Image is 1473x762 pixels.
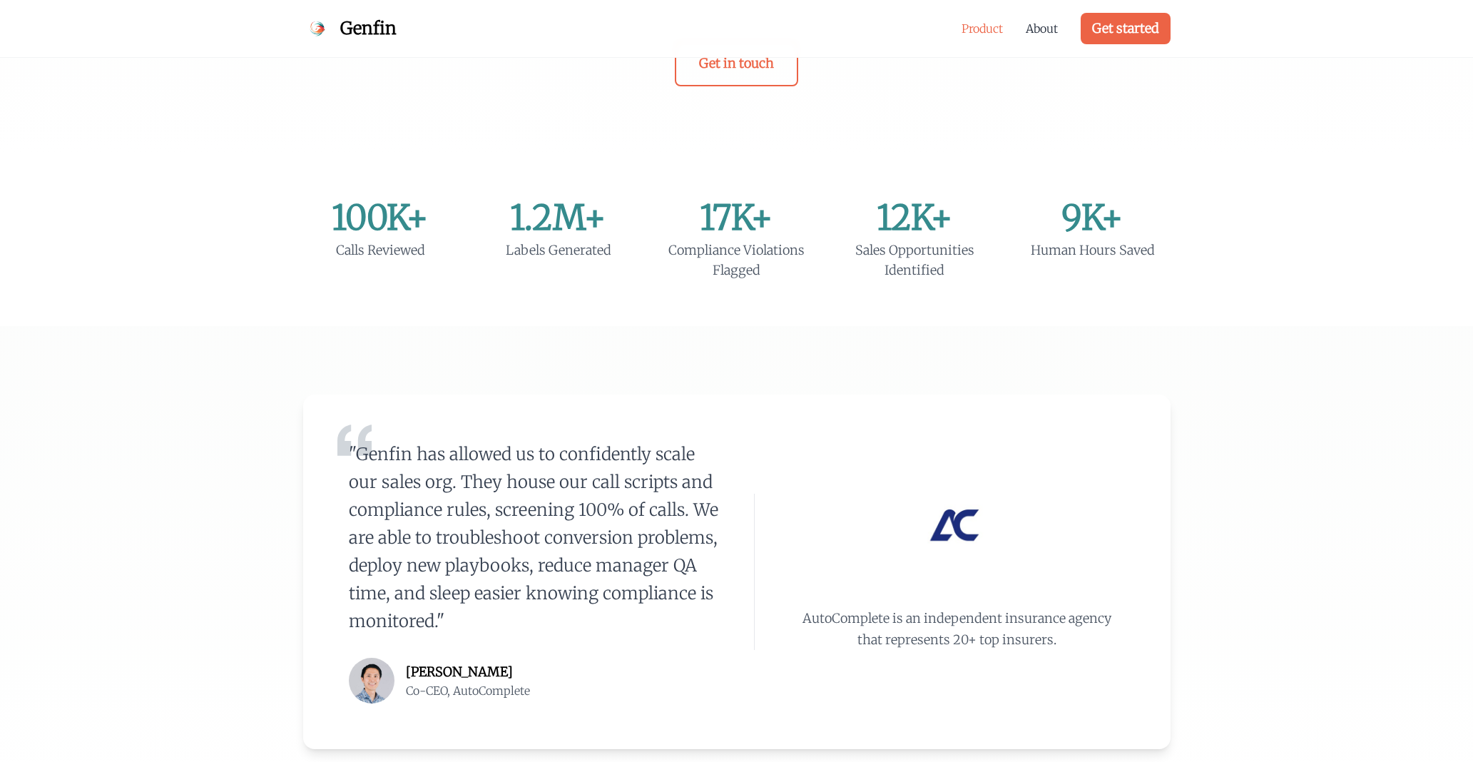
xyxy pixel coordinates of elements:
[962,20,1003,37] a: Product
[1015,240,1171,260] div: Human Hours Saved
[303,240,459,260] div: Calls Reviewed
[406,662,530,682] p: [PERSON_NAME]
[303,14,332,43] img: Genfin Logo
[349,440,720,635] blockquote: "Genfin has allowed us to confidently scale our sales org. They house our call scripts and compli...
[1081,13,1171,44] a: Get started
[481,200,636,235] div: 1.2M+
[1026,20,1058,37] a: About
[837,240,992,280] div: Sales Opportunities Identified
[303,14,397,43] a: Genfin
[797,608,1116,650] p: AutoComplete is an independent insurance agency that represents 20+ top insurers.
[349,658,394,703] img: Jeff Pang
[659,200,815,235] div: 17K+
[659,240,815,280] div: Compliance Violations Flagged
[303,200,459,235] div: 100K+
[922,494,991,562] img: AutoComplete.io
[340,17,397,40] span: Genfin
[675,41,798,86] a: Get in touch
[837,200,992,235] div: 12K+
[337,423,372,457] img: Quote
[1015,200,1171,235] div: 9K+
[406,682,530,699] p: Co-CEO, AutoComplete
[481,240,636,260] div: Labels Generated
